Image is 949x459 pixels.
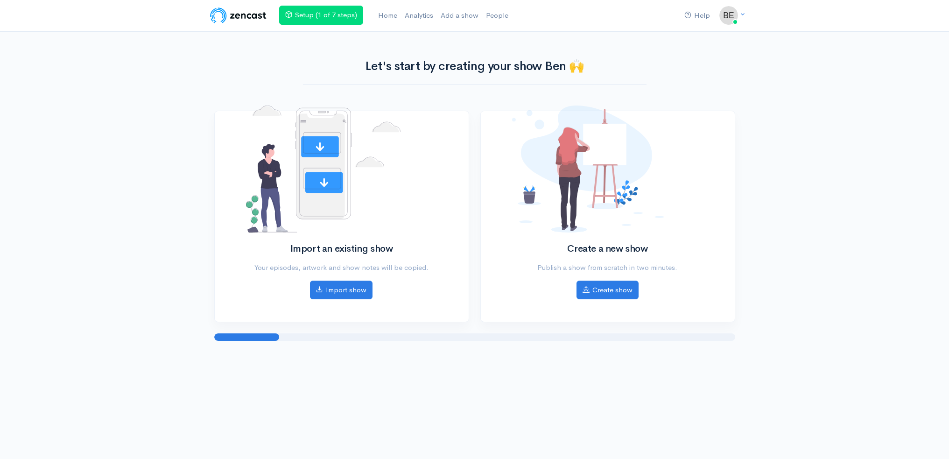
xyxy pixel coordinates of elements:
[246,262,437,273] p: Your episodes, artwork and show notes will be copied.
[482,6,512,26] a: People
[401,6,437,26] a: Analytics
[246,244,437,254] h2: Import an existing show
[512,106,664,233] img: No shows added
[512,244,703,254] h2: Create a new show
[719,6,738,25] img: ...
[209,6,268,25] img: ZenCast Logo
[246,106,401,233] img: No shows added
[681,6,714,26] a: Help
[310,281,373,300] a: Import show
[437,6,482,26] a: Add a show
[279,6,363,25] a: Setup (1 of 7 steps)
[374,6,401,26] a: Home
[576,281,639,300] a: Create show
[512,262,703,273] p: Publish a show from scratch in two minutes.
[303,60,647,73] h1: Let's start by creating your show Ben 🙌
